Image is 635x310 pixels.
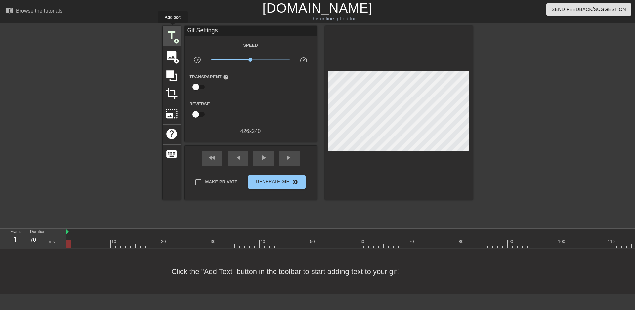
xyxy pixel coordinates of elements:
div: 10 [111,238,117,245]
div: 426 x 240 [185,127,317,135]
span: play_arrow [260,154,268,162]
div: ms [49,238,55,245]
span: title [165,29,178,42]
label: Transparent [190,74,229,80]
span: Generate Gif [251,178,303,186]
a: Browse the tutorials! [5,6,64,17]
div: 60 [360,238,365,245]
div: 20 [161,238,167,245]
span: crop [165,87,178,100]
span: keyboard [165,148,178,160]
div: 100 [558,238,566,245]
span: fast_rewind [208,154,216,162]
span: image [165,49,178,62]
div: Gif Settings [185,26,317,36]
div: The online gif editor [215,15,450,23]
button: Send Feedback/Suggestion [546,3,631,16]
span: skip_next [285,154,293,162]
div: Browse the tutorials! [16,8,64,14]
span: skip_previous [234,154,242,162]
span: speed [300,56,308,64]
a: [DOMAIN_NAME] [262,1,372,15]
div: 1 [10,234,20,246]
span: Make Private [205,179,238,185]
span: add_circle [174,38,179,44]
label: Duration [30,230,45,234]
span: help [165,128,178,140]
div: 90 [508,238,514,245]
div: 30 [211,238,217,245]
span: add_circle [174,58,179,64]
div: Frame [5,229,25,248]
label: Speed [243,42,258,49]
div: 70 [409,238,415,245]
span: photo_size_select_large [165,107,178,120]
span: help [223,74,229,80]
div: 110 [608,238,616,245]
div: 80 [459,238,465,245]
div: 40 [260,238,266,245]
span: slow_motion_video [193,56,201,64]
button: Generate Gif [248,175,305,189]
span: double_arrow [291,178,299,186]
div: 50 [310,238,316,245]
span: Send Feedback/Suggestion [552,5,626,14]
label: Reverse [190,101,210,107]
span: menu_book [5,6,13,14]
